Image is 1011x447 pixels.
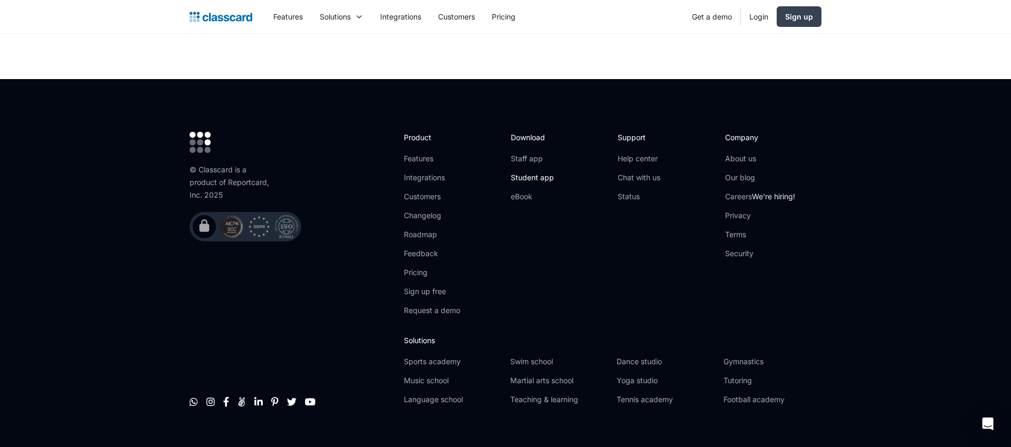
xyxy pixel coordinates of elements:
[618,172,660,183] a: Chat with us
[723,375,821,386] a: Tutoring
[723,356,821,367] a: Gymnastics
[404,191,460,202] a: Customers
[683,5,740,28] a: Get a demo
[404,132,460,143] h2: Product
[725,210,795,221] a: Privacy
[206,396,215,407] a: 
[725,153,795,164] a: About us
[510,394,608,405] a: Teaching & learning
[190,396,198,407] a: 
[725,191,795,202] a: CareersWe're hiring!
[430,5,483,28] a: Customers
[271,396,279,407] a: 
[305,396,315,407] a: 
[617,375,715,386] a: Yoga studio
[785,11,813,22] div: Sign up
[511,172,554,183] a: Student app
[404,229,460,240] a: Roadmap
[511,132,554,143] h2: Download
[237,396,246,407] a: 
[510,356,608,367] a: Swim school
[725,132,795,143] h2: Company
[311,5,372,28] div: Solutions
[404,335,821,346] h2: Solutions
[725,229,795,240] a: Terms
[404,172,460,183] a: Integrations
[265,5,311,28] a: Features
[404,267,460,278] a: Pricing
[511,191,554,202] a: eBook
[510,375,608,386] a: Martial arts school
[254,396,263,407] a: 
[404,248,460,259] a: Feedback
[320,11,351,22] div: Solutions
[618,132,660,143] h2: Support
[617,394,715,405] a: Tennis academy
[223,396,229,407] a: 
[404,356,502,367] a: Sports academy
[741,5,777,28] a: Login
[404,210,460,221] a: Changelog
[618,191,660,202] a: Status
[618,153,660,164] a: Help center
[725,172,795,183] a: Our blog
[287,396,296,407] a: 
[190,9,252,24] a: home
[511,153,554,164] a: Staff app
[404,286,460,297] a: Sign up free
[777,6,821,27] a: Sign up
[404,153,460,164] a: Features
[723,394,821,405] a: Football academy
[617,356,715,367] a: Dance studio
[404,375,502,386] a: Music school
[975,411,1000,436] div: Open Intercom Messenger
[190,163,274,201] div: © Classcard is a product of Reportcard, Inc. 2025
[752,192,795,201] span: We're hiring!
[404,394,502,405] a: Language school
[483,5,524,28] a: Pricing
[404,305,460,316] a: Request a demo
[725,248,795,259] a: Security
[372,5,430,28] a: Integrations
